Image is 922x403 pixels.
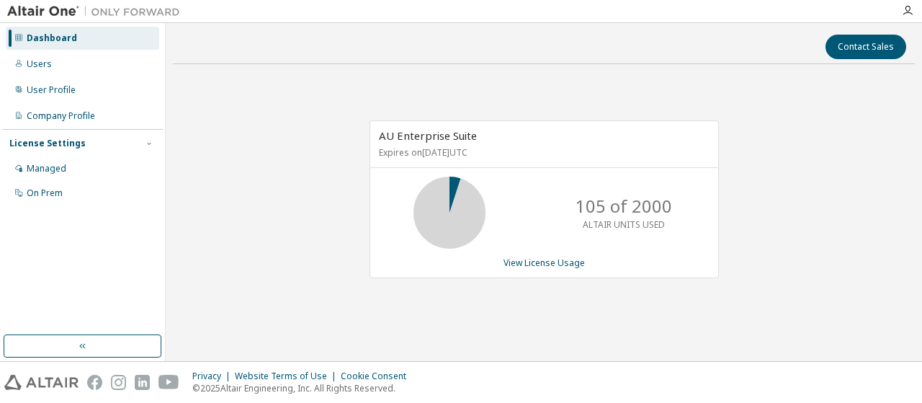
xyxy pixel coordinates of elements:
[503,257,585,269] a: View License Usage
[111,375,126,390] img: instagram.svg
[27,32,77,44] div: Dashboard
[27,110,95,122] div: Company Profile
[27,58,52,70] div: Users
[192,371,235,382] div: Privacy
[825,35,906,59] button: Contact Sales
[576,194,672,218] p: 105 of 2000
[341,371,415,382] div: Cookie Consent
[87,375,102,390] img: facebook.svg
[9,138,86,149] div: License Settings
[4,375,79,390] img: altair_logo.svg
[158,375,179,390] img: youtube.svg
[192,382,415,394] p: © 2025 Altair Engineering, Inc. All Rights Reserved.
[27,84,76,96] div: User Profile
[7,4,187,19] img: Altair One
[379,128,477,143] span: AU Enterprise Suite
[27,163,66,174] div: Managed
[379,146,706,159] p: Expires on [DATE] UTC
[235,371,341,382] div: Website Terms of Use
[583,218,665,231] p: ALTAIR UNITS USED
[27,187,63,199] div: On Prem
[135,375,150,390] img: linkedin.svg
